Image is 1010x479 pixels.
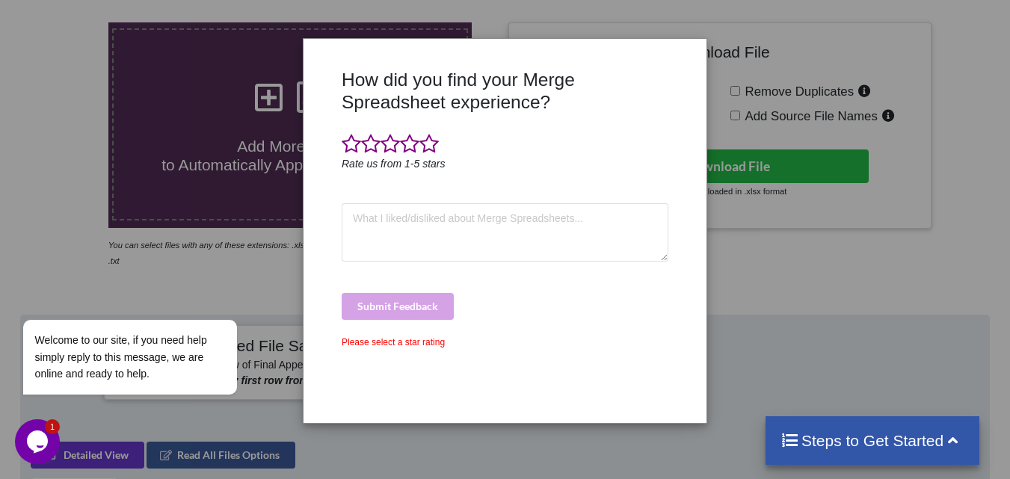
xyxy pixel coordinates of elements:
h3: How did you find your Merge Spreadsheet experience? [342,69,668,113]
i: Rate us from 1-5 stars [342,158,446,170]
iframe: chat widget [15,185,284,412]
iframe: chat widget [15,419,63,464]
h4: Steps to Get Started [780,431,965,450]
div: Please select a star rating [342,336,668,349]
